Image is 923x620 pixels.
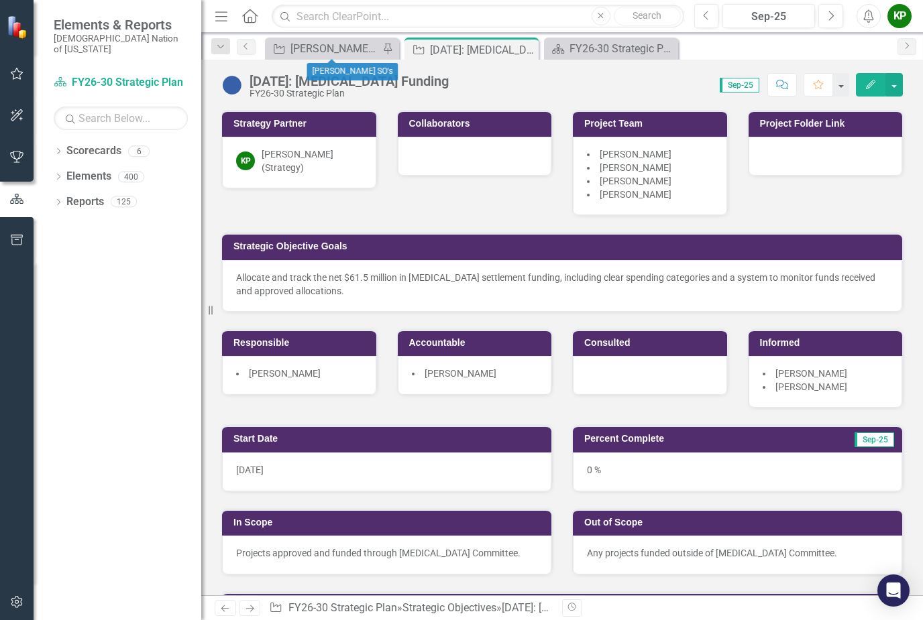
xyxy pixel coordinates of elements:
a: FY26-30 Strategic Plan [288,601,397,614]
span: Sep-25 [855,432,894,447]
div: 400 [118,171,144,182]
div: [DATE]: [MEDICAL_DATA] Funding [502,601,661,614]
span: [PERSON_NAME] [425,368,496,379]
span: [PERSON_NAME] [600,176,671,186]
button: KP [887,4,912,28]
span: Elements & Reports [54,17,188,33]
h3: Percent Complete [584,434,790,444]
span: [PERSON_NAME] [775,368,847,379]
div: FY26-30 Strategic Plan [569,40,675,57]
a: FY26-30 Strategic Plan [54,75,188,90]
a: [PERSON_NAME] SO's [268,40,379,57]
div: KP [236,151,255,170]
span: [PERSON_NAME] [600,189,671,200]
h3: In Scope [233,517,545,528]
div: [DATE]: [MEDICAL_DATA] Funding [430,42,535,58]
p: Projects approved and funded through [MEDICAL_DATA] Committee. [236,546,537,560]
div: Open Intercom Messenger [877,574,910,607]
h3: Consulted [584,338,720,348]
span: [PERSON_NAME] [600,162,671,173]
a: Elements [66,169,111,184]
small: [DEMOGRAPHIC_DATA] Nation of [US_STATE] [54,33,188,55]
input: Search ClearPoint... [272,5,684,28]
p: Any projects funded outside of [MEDICAL_DATA] Committee. [587,546,888,560]
h3: Responsible [233,338,370,348]
p: Allocate and track the net $61.5 million in [MEDICAL_DATA] settlement funding, including clear sp... [236,271,888,298]
div: FY26-30 Strategic Plan [250,88,449,99]
h3: Project Folder Link [760,119,896,129]
div: » » [269,601,552,616]
h3: Informed [760,338,896,348]
h3: Strategy Partner [233,119,370,129]
a: Scorecards [66,143,121,159]
h3: Accountable [409,338,545,348]
h3: Collaborators [409,119,545,129]
div: 125 [111,196,137,208]
div: [PERSON_NAME] (Strategy) [262,147,362,174]
h3: Strategic Objective Goals [233,241,895,251]
h3: Project Team [584,119,720,129]
div: Sep-25 [727,9,810,25]
button: Search [614,7,681,25]
input: Search Below... [54,107,188,130]
div: 6 [128,145,150,157]
div: [DATE]: [MEDICAL_DATA] Funding [250,74,449,88]
span: [DATE] [236,464,264,475]
h3: Out of Scope [584,517,895,528]
div: [PERSON_NAME] SO's [307,63,398,80]
div: 0 % [573,452,902,491]
a: FY26-30 Strategic Plan [547,40,675,57]
img: Not Started [221,74,243,96]
span: [PERSON_NAME] [249,368,321,379]
a: Strategic Objectives [402,601,496,614]
button: Sep-25 [722,4,815,28]
span: Sep-25 [720,78,759,92]
a: Reports [66,194,104,210]
span: [PERSON_NAME] [600,149,671,160]
div: [PERSON_NAME] SO's [290,40,379,57]
img: ClearPoint Strategy [7,15,30,38]
span: Search [633,10,661,21]
h3: Start Date [233,434,545,444]
span: [PERSON_NAME] [775,381,847,392]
